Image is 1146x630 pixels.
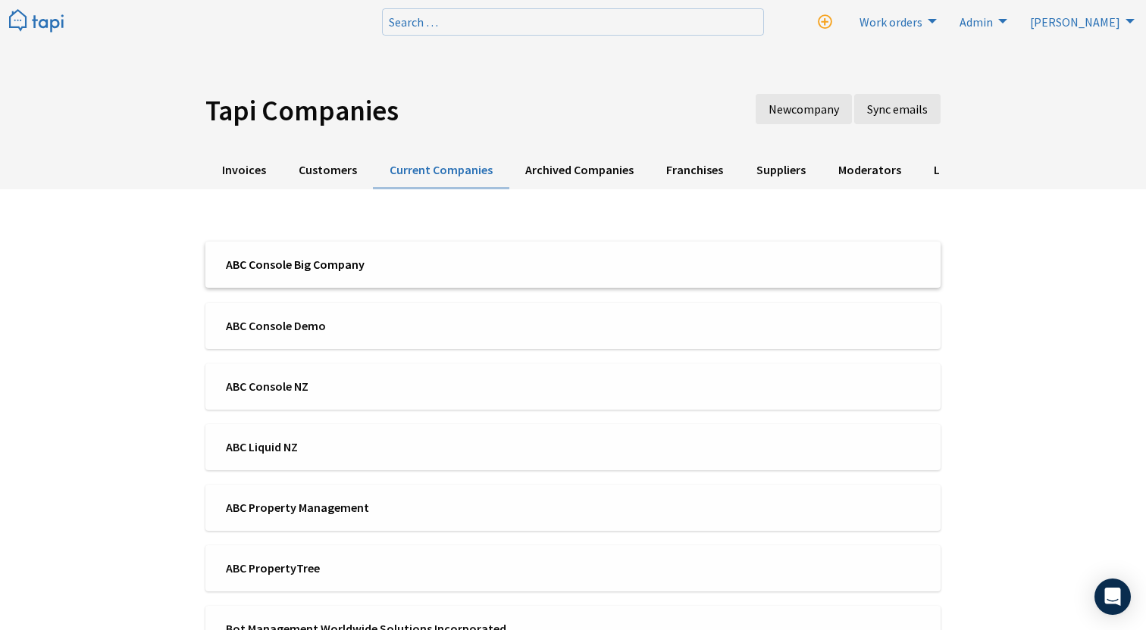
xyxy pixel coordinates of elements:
a: Admin [950,9,1011,33]
a: ABC PropertyTree [205,545,941,591]
a: ABC Liquid NZ [205,424,941,470]
span: ABC Property Management [226,499,563,516]
span: ABC Liquid NZ [226,438,563,455]
img: Tapi logo [9,9,64,34]
h1: Tapi Companies [205,94,637,128]
a: Suppliers [740,152,822,189]
span: ABC Console Big Company [226,256,563,273]
a: Franchises [650,152,740,189]
span: company [791,101,839,117]
span: ABC Console Demo [226,317,563,334]
span: ABC PropertyTree [226,560,563,576]
i: New work order [818,15,832,30]
a: Invoices [205,152,282,189]
a: ABC Property Management [205,485,941,531]
a: New [756,94,852,124]
a: Current Companies [373,152,509,189]
a: Work orders [850,9,941,33]
span: Search … [389,14,438,30]
a: Customers [282,152,373,189]
span: ABC Console NZ [226,378,563,395]
div: Open Intercom Messenger [1094,579,1131,615]
a: ABC Console Big Company [205,242,941,288]
span: [PERSON_NAME] [1030,14,1120,30]
a: Archived Companies [509,152,650,189]
a: Sync emails [854,94,941,124]
li: Dan [1021,9,1138,33]
span: Admin [960,14,993,30]
a: [PERSON_NAME] [1021,9,1138,33]
a: Lost Issues [917,152,1008,189]
a: ABC Console NZ [205,363,941,410]
a: ABC Console Demo [205,303,941,349]
a: Moderators [822,152,917,189]
span: Work orders [859,14,922,30]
